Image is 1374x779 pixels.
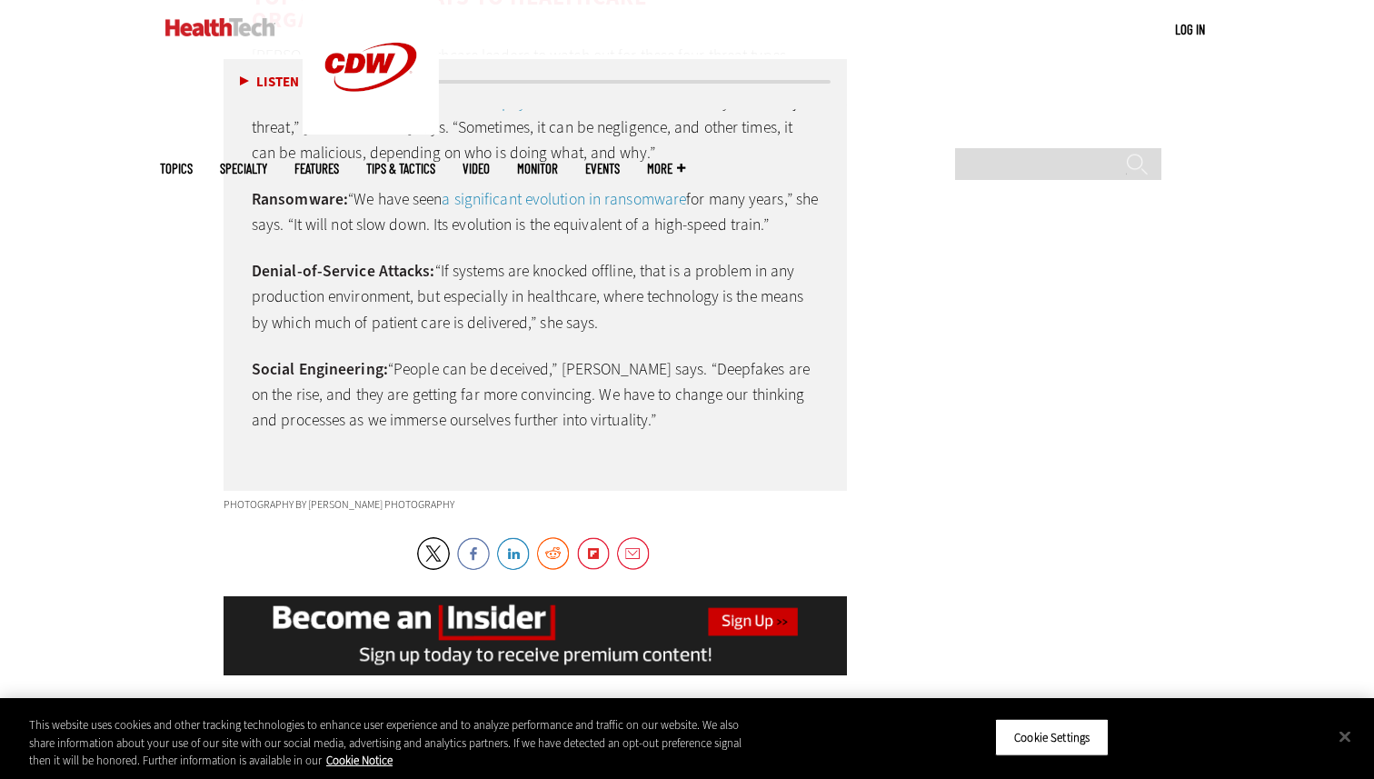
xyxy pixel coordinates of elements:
button: Close [1325,716,1365,756]
a: Features [294,162,339,175]
button: Cookie Settings [995,718,1109,756]
a: CDW [303,120,439,139]
div: User menu [1175,20,1205,39]
strong: Ransomware: [252,188,348,210]
a: Log in [1175,21,1205,37]
span: Topics [160,162,193,175]
p: “We have seen for many years,” she says. “It will not slow down. Its evolution is the equivalent ... [252,186,819,237]
div: Photography by [PERSON_NAME] Photography [224,499,847,510]
strong: Social Engineering: [252,358,388,380]
a: Tips & Tactics [366,162,435,175]
a: Events [585,162,620,175]
a: More information about your privacy [326,753,393,768]
div: This website uses cookies and other tracking technologies to enhance user experience and to analy... [29,716,756,770]
p: “If systems are knocked offline, that is a problem in any production environment, but especially ... [252,258,819,335]
a: a significant evolution in ransomware [442,188,686,210]
a: Video [463,162,490,175]
p: “People can be deceived,” [PERSON_NAME] says. “Deepfakes are on the rise, and they are getting fa... [252,356,819,433]
strong: Denial-of-Service Attacks: [252,260,435,282]
span: Specialty [220,162,267,175]
img: Home [165,18,275,36]
span: More [647,162,685,175]
a: MonITor [517,162,558,175]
